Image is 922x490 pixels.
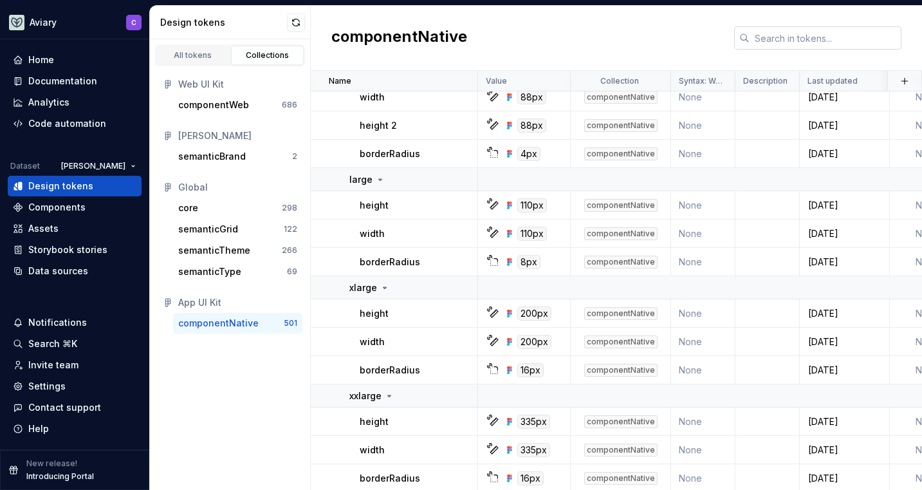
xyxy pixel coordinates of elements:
div: Components [28,201,86,214]
div: Code automation [28,117,106,130]
a: Assets [8,218,142,239]
p: width [360,444,385,457]
div: C [131,17,136,28]
div: 335px [517,443,550,457]
p: width [360,335,385,348]
div: [DATE] [800,91,889,104]
div: 88px [517,90,546,104]
div: Assets [28,222,59,235]
div: [DATE] [800,147,889,160]
button: AviaryC [3,8,147,36]
div: 110px [517,227,547,241]
a: Design tokens [8,176,142,196]
button: Help [8,419,142,439]
div: componentNative [584,91,658,104]
div: Design tokens [28,180,93,193]
p: width [360,227,385,240]
button: componentNative501 [173,313,302,334]
div: componentNative [584,335,658,348]
p: Syntax: Web [679,76,724,86]
div: componentWeb [178,99,249,111]
p: borderRadius [360,472,420,485]
a: Invite team [8,355,142,375]
a: Documentation [8,71,142,91]
button: Notifications [8,312,142,333]
div: componentNative [584,256,658,269]
div: 298 [282,203,297,213]
button: Search ⌘K [8,334,142,354]
div: Design tokens [160,16,287,29]
button: core298 [173,198,302,218]
div: Settings [28,380,66,393]
div: 501 [284,318,297,328]
p: Description [743,76,788,86]
div: 266 [282,245,297,256]
td: None [671,408,735,436]
div: [DATE] [800,227,889,240]
td: None [671,111,735,140]
img: 256e2c79-9abd-4d59-8978-03feab5a3943.png [9,15,24,30]
p: xlarge [349,281,377,294]
div: Invite team [28,359,78,372]
p: borderRadius [360,364,420,377]
a: Code automation [8,113,142,134]
h2: componentNative [331,26,467,50]
td: None [671,191,735,220]
div: 88px [517,118,546,133]
div: Global [178,181,297,194]
a: Components [8,197,142,218]
div: All tokens [161,50,225,61]
div: Home [28,53,54,66]
div: Data sources [28,265,88,278]
div: Storybook stories [28,243,107,256]
p: xxlarge [349,390,382,402]
div: [DATE] [800,472,889,485]
td: None [671,220,735,248]
div: 122 [284,224,297,234]
div: Web UI Kit [178,78,297,91]
button: semanticType69 [173,261,302,282]
button: Contact support [8,397,142,418]
p: Value [486,76,507,86]
div: Contact support [28,401,101,414]
span: [PERSON_NAME] [61,161,125,171]
div: [DATE] [800,415,889,428]
div: componentNative [584,147,658,160]
div: 686 [282,100,297,110]
div: [DATE] [800,444,889,457]
div: [PERSON_NAME] [178,129,297,142]
div: componentNative [584,199,658,212]
div: componentNative [584,119,658,132]
td: None [671,356,735,384]
a: Analytics [8,92,142,113]
div: 200px [517,335,551,349]
div: 2 [292,151,297,162]
button: semanticTheme266 [173,240,302,261]
input: Search in tokens... [750,26,901,50]
button: semanticGrid122 [173,219,302,240]
button: componentWeb686 [173,95,302,115]
div: [DATE] [800,335,889,348]
div: [DATE] [800,364,889,377]
div: semanticBrand [178,150,246,163]
div: componentNative [178,317,259,330]
div: 335px [517,415,550,429]
div: Collections [235,50,300,61]
button: semanticBrand2 [173,146,302,167]
div: componentNative [584,307,658,320]
a: Settings [8,376,142,397]
a: Home [8,50,142,70]
p: height [360,199,389,212]
div: App UI Kit [178,296,297,309]
td: None [671,328,735,356]
a: Storybook stories [8,240,142,260]
p: height [360,307,389,320]
td: None [671,83,735,111]
div: componentNative [584,444,658,457]
p: height 2 [360,119,397,132]
div: componentNative [584,227,658,240]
